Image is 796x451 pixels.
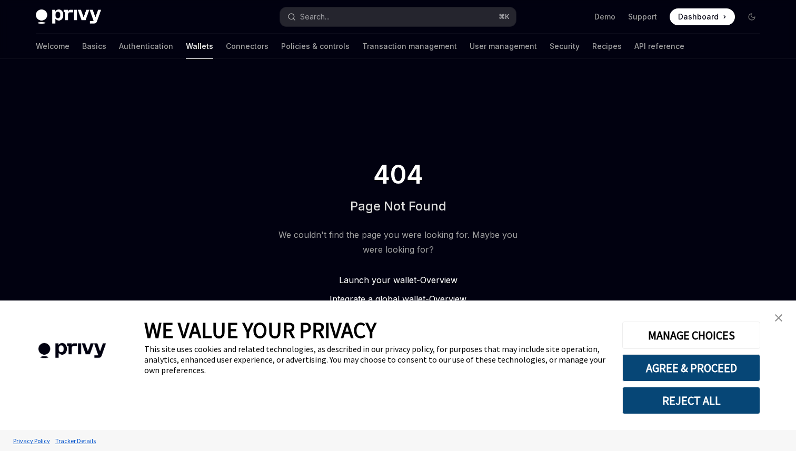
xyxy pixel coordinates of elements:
a: API reference [634,34,684,59]
span: WE VALUE YOUR PRIVACY [144,316,376,344]
a: Demo [594,12,615,22]
a: Authentication [119,34,173,59]
a: Wallets [186,34,213,59]
button: AGREE & PROCEED [622,354,760,382]
a: Welcome [36,34,69,59]
button: REJECT ALL [622,387,760,414]
a: Recipes [592,34,622,59]
span: Dashboard [678,12,719,22]
a: Integrate a global wallet-Overview [274,293,522,305]
div: This site uses cookies and related technologies, as described in our privacy policy, for purposes... [144,344,606,375]
button: Toggle dark mode [743,8,760,25]
div: We couldn't find the page you were looking for. Maybe you were looking for? [274,227,522,257]
h1: Page Not Found [350,198,446,215]
span: 404 [371,160,425,189]
span: Overview [420,275,457,285]
a: Dashboard [670,8,735,25]
a: Security [550,34,580,59]
span: ⌘ K [499,13,510,21]
a: Transaction management [362,34,457,59]
span: Integrate a global wallet - [330,294,429,304]
img: close banner [775,314,782,322]
span: Overview [429,294,466,304]
a: close banner [768,307,789,328]
a: User management [470,34,537,59]
a: Launch your wallet-Overview [274,274,522,286]
button: Search...⌘K [280,7,516,26]
a: Tracker Details [53,432,98,450]
a: Connectors [226,34,268,59]
img: dark logo [36,9,101,24]
img: company logo [16,328,128,374]
a: Support [628,12,657,22]
a: Basics [82,34,106,59]
div: Search... [300,11,330,23]
button: MANAGE CHOICES [622,322,760,349]
span: Launch your wallet - [339,275,420,285]
a: Policies & controls [281,34,350,59]
a: Privacy Policy [11,432,53,450]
